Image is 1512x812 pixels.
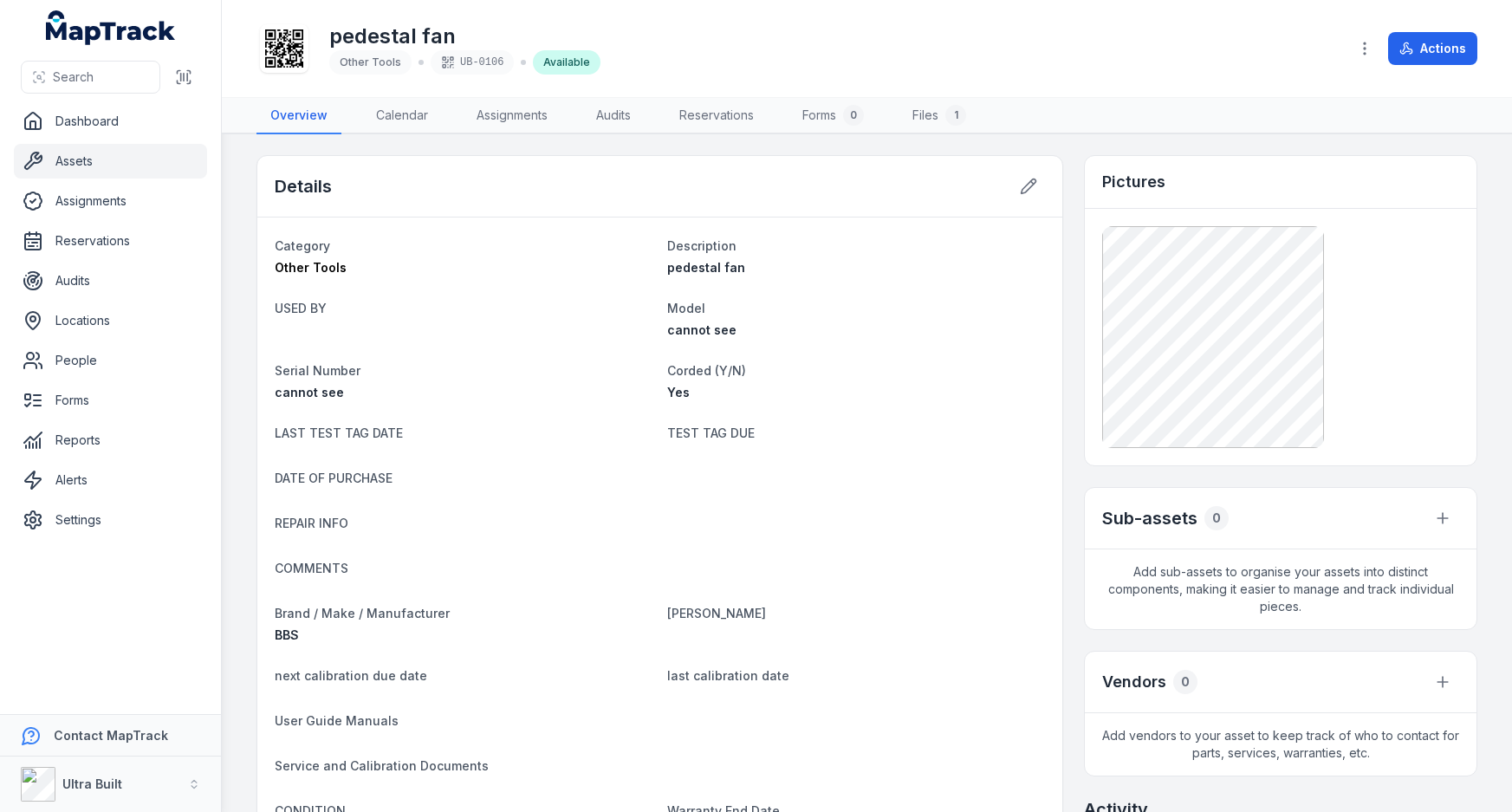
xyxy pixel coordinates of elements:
span: USED BY [275,301,327,315]
a: Audits [582,98,645,134]
h2: Details [275,174,332,198]
span: REPAIR INFO [275,516,348,530]
span: last calibration date [667,668,789,683]
span: COMMENTS [275,561,348,575]
a: Reports [14,423,207,458]
a: Forms0 [788,98,878,134]
span: Category [275,238,330,253]
a: Assets [14,144,207,179]
button: Search [21,61,160,94]
span: Service and Calibration Documents [275,758,489,773]
a: Alerts [14,463,207,497]
div: Available [533,50,600,75]
span: Corded (Y/N) [667,363,746,378]
a: Audits [14,263,207,298]
span: TEST TAG DUE [667,425,755,440]
div: 0 [1173,670,1197,694]
a: Reservations [14,224,207,258]
a: Files1 [899,98,980,134]
span: Description [667,238,737,253]
a: MapTrack [46,10,176,45]
span: Other Tools [275,260,347,275]
span: [PERSON_NAME] [667,606,766,620]
a: Locations [14,303,207,338]
a: Assignments [463,98,561,134]
span: User Guide Manuals [275,713,399,728]
span: Search [53,68,94,86]
span: BBS [275,627,299,642]
span: pedestal fan [667,260,745,275]
div: 0 [843,105,864,126]
h3: Vendors [1102,670,1166,694]
span: cannot see [667,322,737,337]
a: Reservations [665,98,768,134]
span: Other Tools [340,55,401,68]
span: cannot see [275,385,344,400]
a: Calendar [362,98,442,134]
button: Actions [1388,32,1477,65]
span: Add vendors to your asset to keep track of who to contact for parts, services, warranties, etc. [1085,713,1476,776]
a: Assignments [14,184,207,218]
span: Yes [667,385,690,400]
h1: pedestal fan [329,23,600,50]
div: UB-0106 [431,50,514,75]
a: Forms [14,383,207,418]
h2: Sub-assets [1102,506,1197,530]
span: Serial Number [275,363,360,378]
h3: Pictures [1102,170,1165,194]
a: People [14,343,207,378]
span: next calibration due date [275,668,427,683]
a: Settings [14,503,207,537]
span: Model [667,301,705,315]
div: 0 [1204,506,1229,530]
strong: Contact MapTrack [54,728,168,743]
span: Brand / Make / Manufacturer [275,606,450,620]
a: Dashboard [14,104,207,139]
span: LAST TEST TAG DATE [275,425,403,440]
a: Overview [256,98,341,134]
div: 1 [945,105,966,126]
strong: Ultra Built [62,776,122,791]
span: Add sub-assets to organise your assets into distinct components, making it easier to manage and t... [1085,549,1476,629]
span: DATE OF PURCHASE [275,471,393,485]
